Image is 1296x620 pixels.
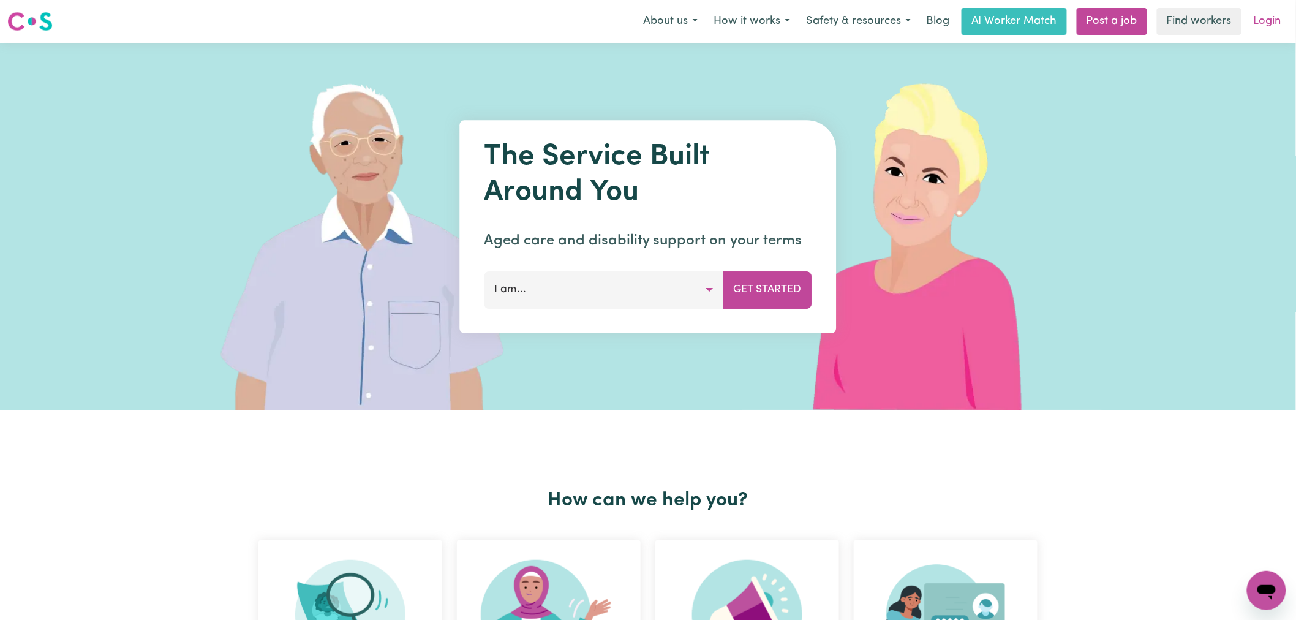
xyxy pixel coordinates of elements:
button: I am... [484,271,724,308]
h2: How can we help you? [251,489,1045,512]
a: Blog [919,8,957,35]
a: Careseekers logo [7,7,53,36]
button: About us [635,9,706,34]
a: Login [1246,8,1289,35]
a: Post a job [1077,8,1147,35]
p: Aged care and disability support on your terms [484,230,812,252]
iframe: Button to launch messaging window [1247,571,1286,610]
img: Careseekers logo [7,10,53,32]
a: Find workers [1157,8,1241,35]
a: AI Worker Match [962,8,1067,35]
button: Get Started [723,271,812,308]
button: Safety & resources [798,9,919,34]
button: How it works [706,9,798,34]
h1: The Service Built Around You [484,140,812,210]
